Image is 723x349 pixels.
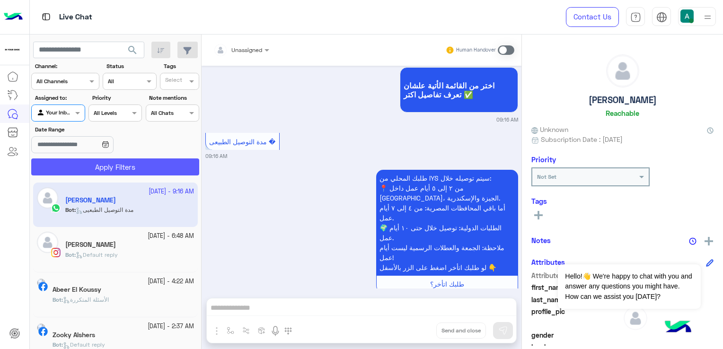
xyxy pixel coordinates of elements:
label: Note mentions [149,94,198,102]
img: defaultAdmin.png [37,232,58,253]
span: Attribute Name [531,270,622,280]
button: search [121,42,144,62]
small: [DATE] - 2:37 AM [148,322,194,331]
span: gender [531,330,622,340]
button: Apply Filters [31,158,199,175]
label: Date Range [35,125,141,134]
span: Hello!👋 We're happy to chat with you and answer any questions you might have. How can we assist y... [558,264,700,309]
img: userImage [680,9,694,23]
label: Tags [164,62,198,70]
img: Facebook [38,282,48,291]
span: Bot [53,341,62,348]
h6: Tags [531,197,714,205]
img: defaultAdmin.png [607,55,639,87]
small: [DATE] - 4:22 AM [148,277,194,286]
img: Instagram [51,248,61,257]
img: 923305001092802 [4,41,21,58]
span: Default reply [76,251,118,258]
h6: Attributes [531,258,565,266]
span: Default reply [63,341,105,348]
img: defaultAdmin.png [624,306,647,330]
img: hulul-logo.png [661,311,695,344]
img: tab [40,11,52,23]
span: profile_pic [531,306,622,328]
span: Unknown [531,124,568,134]
small: 09:16 AM [205,152,227,160]
span: Unassigned [231,46,262,53]
b: : [53,296,63,303]
h5: Zooky Alshers [53,331,95,339]
img: picture [37,279,45,287]
small: [DATE] - 6:48 AM [148,232,194,241]
h6: Reachable [606,109,639,117]
label: Assigned to: [35,94,84,102]
label: Priority [92,94,141,102]
img: notes [689,237,697,245]
img: picture [37,323,45,332]
b: Not Set [537,173,556,180]
h6: Priority [531,155,556,164]
span: Subscription Date : [DATE] [541,134,623,144]
a: tab [626,7,645,27]
img: tab [656,12,667,23]
small: 09:16 AM [496,116,518,123]
span: طلبك اتأخر؟ [430,280,464,288]
img: profile [702,11,714,23]
h5: [PERSON_NAME] [589,95,657,105]
b: : [53,341,63,348]
img: add [705,237,713,245]
span: Bot [53,296,62,303]
div: Select [164,76,182,87]
h6: Notes [531,236,551,244]
label: Channel: [35,62,98,70]
label: Status [106,62,155,70]
span: مدة التوصيل الطبيعى � [209,138,275,146]
b: : [65,251,76,258]
span: null [624,330,714,340]
span: last_name [531,295,622,305]
img: tab [630,12,641,23]
p: 18/9/2025, 9:16 AM [376,170,518,276]
img: Facebook [38,327,48,336]
p: Live Chat [59,11,92,24]
button: Send and close [436,323,486,339]
span: اختر من القائمة الأتية علشان تعرف تفاصيل اكتر ✅ [404,81,514,99]
span: Bot [65,251,74,258]
img: Logo [4,7,23,27]
small: Human Handover [456,46,496,54]
h5: Farah Abdelhamid [65,241,116,249]
h5: Abeer El Koussy [53,286,101,294]
span: first_name [531,282,622,292]
span: الأسئلة المتكررة [63,296,109,303]
span: search [127,44,138,56]
a: Contact Us [566,7,619,27]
